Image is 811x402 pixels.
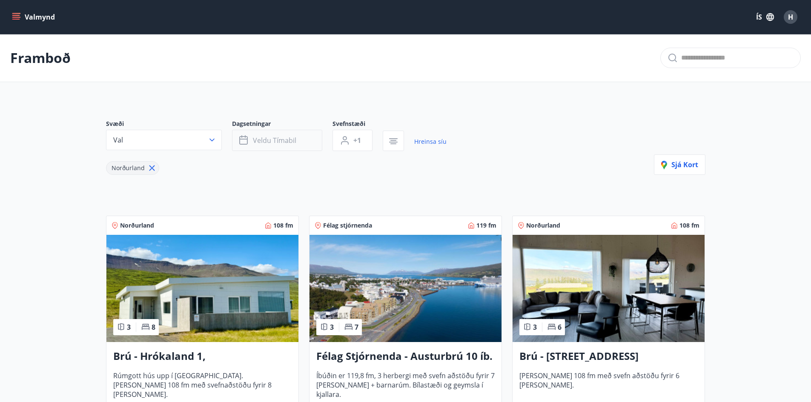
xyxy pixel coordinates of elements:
img: Paella dish [106,235,298,342]
span: Svæði [106,120,232,130]
span: 8 [152,322,155,332]
span: Val [113,135,123,145]
span: [PERSON_NAME] 108 fm með svefn aðstöðu fyrir 6 [PERSON_NAME]. [519,371,698,399]
button: Val [106,130,222,150]
button: +1 [332,130,373,151]
span: 119 fm [476,221,496,230]
button: ÍS [751,9,779,25]
h3: Brú - [STREET_ADDRESS] [519,349,698,364]
span: Félag stjórnenda [323,221,372,230]
span: 108 fm [679,221,699,230]
span: Sjá kort [661,160,698,169]
span: H [788,12,793,22]
span: Veldu tímabil [253,136,296,145]
span: Norðurland [120,221,154,230]
span: Íbúðin er 119,8 fm, 3 herbergi með svefn aðstöðu fyrir 7 [PERSON_NAME] + barnarúm. Bílastæði og g... [316,371,495,399]
span: Dagsetningar [232,120,332,130]
p: Framboð [10,48,71,67]
span: +1 [353,136,361,145]
h3: Félag Stjórnenda - Austurbrú 10 íb. 201 [316,349,495,364]
img: Paella dish [513,235,705,342]
span: Norðurland [112,164,145,172]
span: 3 [127,322,131,332]
button: menu [10,9,58,25]
span: Norðurland [526,221,560,230]
button: Veldu tímabil [232,130,322,151]
button: Sjá kort [654,154,705,175]
span: Rúmgott hús upp í [GEOGRAPHIC_DATA]. [PERSON_NAME] 108 fm með svefnaðstöðu fyrir 8 [PERSON_NAME]. [113,371,292,399]
span: 3 [330,322,334,332]
div: Norðurland [106,161,159,175]
button: H [780,7,801,27]
h3: Brú - Hrókaland 1, [GEOGRAPHIC_DATA] [113,349,292,364]
span: 7 [355,322,358,332]
span: 6 [558,322,562,332]
span: Svefnstæði [332,120,383,130]
span: 3 [533,322,537,332]
a: Hreinsa síu [414,132,447,151]
img: Paella dish [309,235,502,342]
span: 108 fm [273,221,293,230]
